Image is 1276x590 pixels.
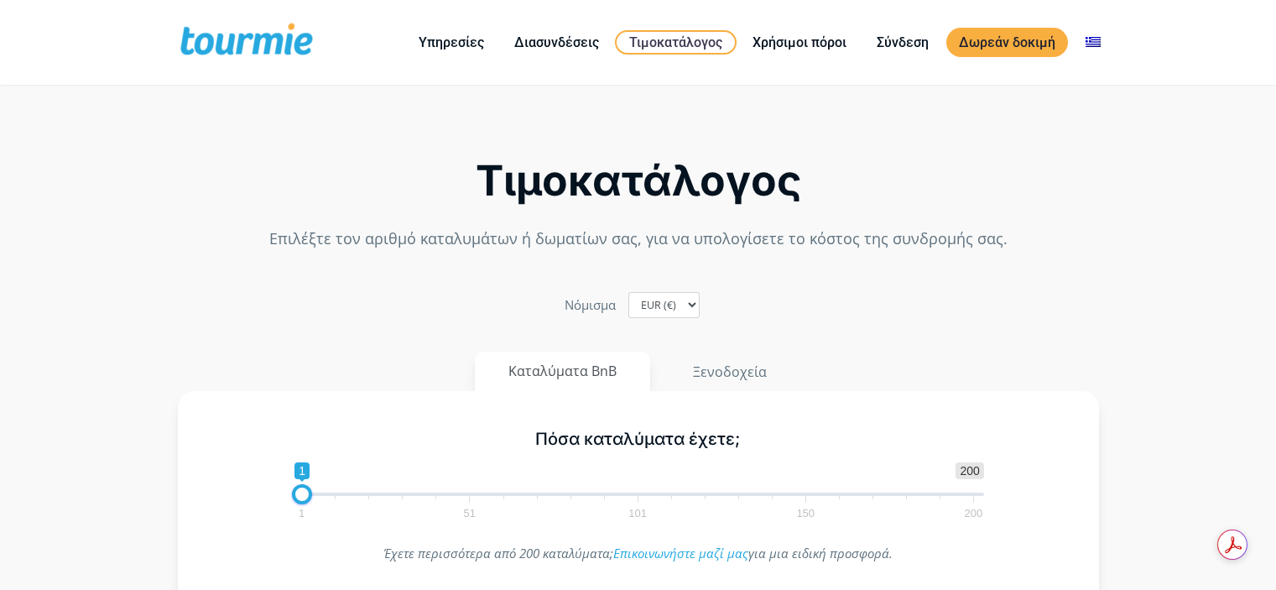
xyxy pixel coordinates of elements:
button: Καταλύματα BnB [475,352,650,391]
a: Χρήσιμοι πόροι [740,32,859,53]
h2: Τιμοκατάλογος [178,161,1099,201]
a: Δωρεάν δοκιμή [946,28,1068,57]
p: Έχετε περισσότερα από 200 καταλύματα; για μια ειδική προσφορά. [292,542,984,565]
span: 101 [626,509,649,517]
a: Υπηρεσίες [406,32,497,53]
button: Ξενοδοχεία [659,352,801,392]
span: 51 [461,509,478,517]
p: Επιλέξτε τον αριθμό καταλυμάτων ή δωματίων σας, για να υπολογίσετε το κόστος της συνδρομής σας. [178,227,1099,250]
label: Nόμισμα [565,294,616,316]
a: Επικοινωνήστε μαζί μας [613,545,748,561]
span: 1 [296,509,307,517]
span: 200 [962,509,986,517]
span: 1 [294,462,310,479]
h5: Πόσα καταλύματα έχετε; [292,429,984,450]
a: Σύνδεση [864,32,941,53]
span: 150 [794,509,817,517]
span: 200 [956,462,983,479]
a: Τιμοκατάλογος [615,30,737,55]
a: Διασυνδέσεις [502,32,612,53]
